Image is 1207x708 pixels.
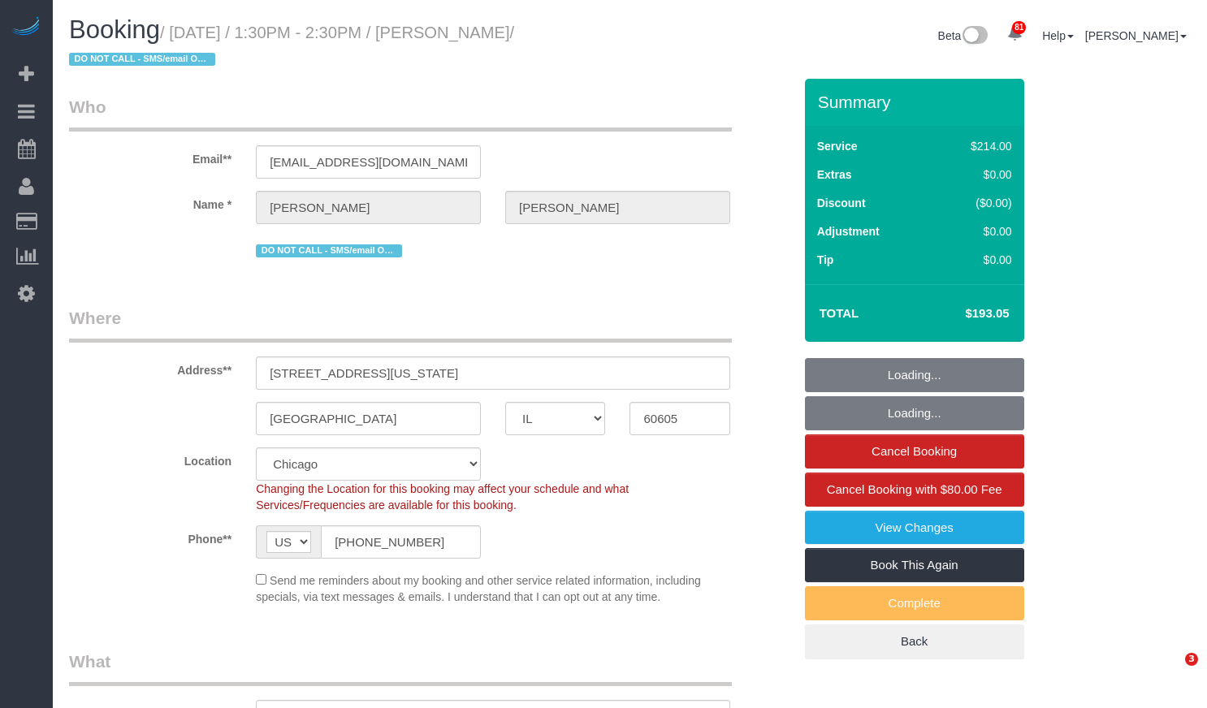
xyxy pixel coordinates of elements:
[805,473,1024,507] a: Cancel Booking with $80.00 Fee
[817,138,858,154] label: Service
[817,195,866,211] label: Discount
[10,16,42,39] img: Automaid Logo
[69,650,732,686] legend: What
[817,166,852,183] label: Extras
[805,548,1024,582] a: Book This Again
[817,223,880,240] label: Adjustment
[57,447,244,469] label: Location
[256,191,481,224] input: First Name**
[69,24,514,69] small: / [DATE] / 1:30PM - 2:30PM / [PERSON_NAME]
[256,244,402,257] span: DO NOT CALL - SMS/email ONLY!
[937,195,1012,211] div: ($0.00)
[69,95,732,132] legend: Who
[817,252,834,268] label: Tip
[69,53,215,66] span: DO NOT CALL - SMS/email ONLY!
[1012,21,1026,34] span: 81
[820,306,859,320] strong: Total
[999,16,1031,52] a: 81
[818,93,1016,111] h3: Summary
[505,191,730,224] input: Last Name*
[961,26,988,47] img: New interface
[937,252,1012,268] div: $0.00
[1042,29,1074,42] a: Help
[57,191,244,213] label: Name *
[256,482,629,512] span: Changing the Location for this booking may affect your schedule and what Services/Frequencies are...
[1185,653,1198,666] span: 3
[937,166,1012,183] div: $0.00
[256,574,701,603] span: Send me reminders about my booking and other service related information, including specials, via...
[937,223,1012,240] div: $0.00
[1152,653,1191,692] iframe: Intercom live chat
[805,624,1024,658] a: Back
[938,29,989,42] a: Beta
[805,511,1024,545] a: View Changes
[69,15,160,44] span: Booking
[827,482,1002,496] span: Cancel Booking with $80.00 Fee
[805,434,1024,468] a: Cancel Booking
[629,402,729,435] input: Zip Code**
[916,307,1009,321] h4: $193.05
[1085,29,1187,42] a: [PERSON_NAME]
[937,138,1012,154] div: $214.00
[69,306,732,343] legend: Where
